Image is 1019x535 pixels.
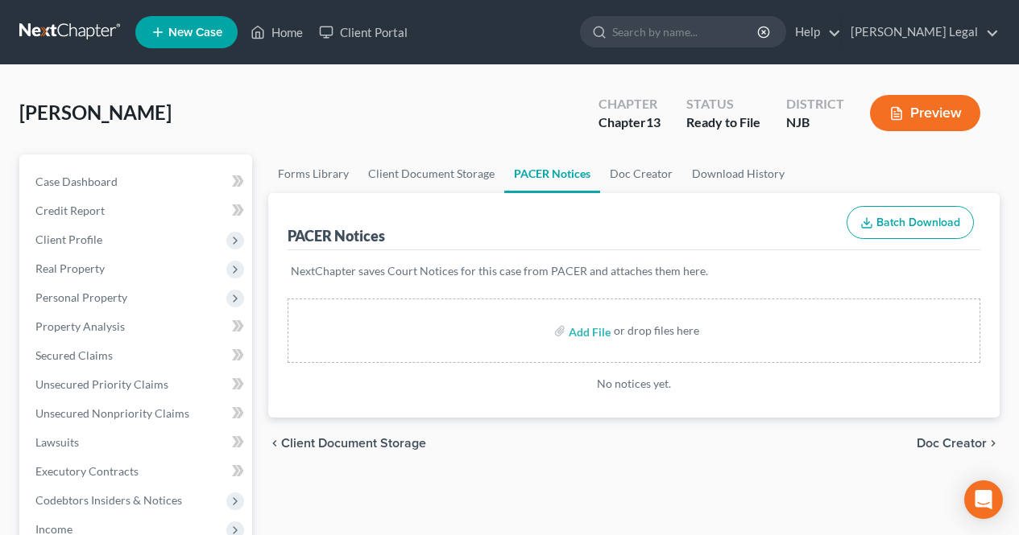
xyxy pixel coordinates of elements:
a: Case Dashboard [23,167,252,196]
span: Property Analysis [35,319,125,333]
span: Case Dashboard [35,175,118,188]
button: Batch Download [847,206,974,240]
a: Download History [682,154,794,193]
a: Unsecured Nonpriority Claims [23,399,252,428]
span: Client Document Storage [281,437,426,450]
a: Secured Claims [23,341,252,370]
input: Search by name... [612,17,760,47]
span: Secured Claims [35,348,113,362]
div: Status [686,95,760,113]
i: chevron_right [987,437,1000,450]
span: 13 [646,114,661,130]
a: PACER Notices [504,154,600,193]
a: Unsecured Priority Claims [23,370,252,399]
span: Personal Property [35,290,127,304]
a: Client Portal [311,18,416,47]
div: or drop files here [614,323,699,339]
span: Client Profile [35,233,102,246]
span: Batch Download [876,216,960,229]
p: NextChapter saves Court Notices for this case from PACER and attaches them here. [291,263,977,279]
a: Doc Creator [600,154,682,193]
a: Forms Library [268,154,358,193]
div: Ready to File [686,113,760,132]
a: [PERSON_NAME] Legal [843,18,999,47]
button: Preview [870,95,980,131]
a: Property Analysis [23,312,252,341]
p: No notices yet. [288,376,980,392]
div: PACER Notices [288,226,385,245]
a: Client Document Storage [358,154,504,193]
div: District [786,95,844,113]
div: Open Intercom Messenger [964,480,1003,519]
a: Executory Contracts [23,457,252,486]
span: Lawsuits [35,435,79,449]
div: NJB [786,113,844,132]
a: Lawsuits [23,428,252,457]
a: Help [787,18,841,47]
span: [PERSON_NAME] [19,101,172,124]
span: Unsecured Nonpriority Claims [35,406,189,420]
div: Chapter [599,95,661,113]
span: Executory Contracts [35,464,139,478]
span: Credit Report [35,204,105,217]
span: Unsecured Priority Claims [35,377,168,391]
i: chevron_left [268,437,281,450]
span: Real Property [35,261,105,275]
span: Doc Creator [917,437,987,450]
span: New Case [168,27,222,39]
span: Codebtors Insiders & Notices [35,493,182,507]
div: Chapter [599,113,661,132]
a: Credit Report [23,196,252,225]
button: Doc Creator chevron_right [917,437,1000,450]
a: Home [242,18,311,47]
button: chevron_left Client Document Storage [268,437,426,450]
